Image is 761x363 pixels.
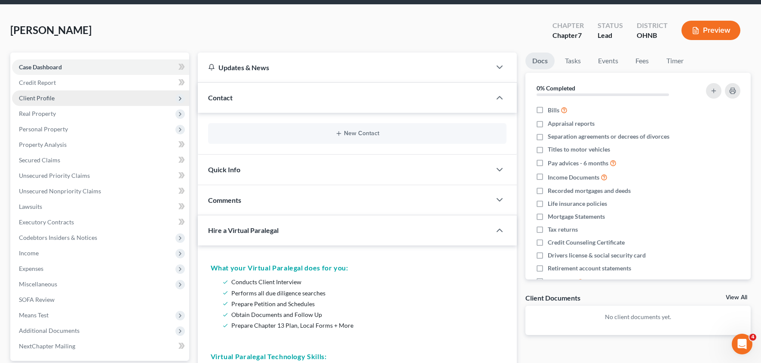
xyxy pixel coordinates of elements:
a: Executory Contracts [12,214,189,230]
span: Drivers license & social security card [548,251,646,260]
a: Timer [660,53,690,69]
div: Lead [598,31,623,40]
span: Separation agreements or decrees of divorces [548,132,669,141]
div: Updates & News [208,63,481,72]
span: Additional Documents [19,327,80,334]
a: Case Dashboard [12,59,189,75]
span: Life insurance policies [548,199,607,208]
h5: What your Virtual Paralegal does for you: [211,263,504,273]
div: Chapter [552,21,584,31]
span: NextChapter Mailing [19,342,75,350]
div: District [637,21,668,31]
span: SOFA Review [19,296,55,303]
span: [PERSON_NAME] [10,24,92,36]
span: Unsecured Priority Claims [19,172,90,179]
span: Recorded mortgages and deeds [548,186,631,195]
span: Secured Claims [19,156,60,164]
span: Quick Info [208,165,240,174]
div: Chapter [552,31,584,40]
span: Case Dashboard [19,63,62,71]
span: Lawsuits [19,203,42,210]
span: Income Documents [548,173,599,182]
a: Tasks [558,53,588,69]
div: OHNB [637,31,668,40]
p: No client documents yet. [532,313,744,321]
span: 7 [578,31,582,39]
span: Credit Report [19,79,56,86]
span: Titles to motor vehicles [548,145,610,154]
span: Pay advices - 6 months [548,159,608,168]
span: Credit Counseling Certificate [548,238,625,247]
a: SOFA Review [12,292,189,307]
span: Codebtors Insiders & Notices [19,234,97,241]
span: Real Property [19,110,56,117]
span: Property Analysis [19,141,67,148]
iframe: Intercom live chat [732,334,752,354]
span: Income [19,249,39,257]
a: Secured Claims [12,152,189,168]
li: Conducts Client Interview [231,276,500,287]
a: NextChapter Mailing [12,338,189,354]
li: Performs all due diligence searches [231,288,500,298]
span: Executory Contracts [19,218,74,226]
span: Comments [208,196,241,204]
li: Prepare Petition and Schedules [231,298,500,309]
span: Personal Property [19,125,68,133]
span: Tax returns [548,225,578,234]
button: Preview [681,21,740,40]
a: Property Analysis [12,137,189,152]
span: Document [548,278,576,286]
span: Means Test [19,311,49,319]
div: Status [598,21,623,31]
span: Hire a Virtual Paralegal [208,226,279,234]
li: Obtain Documents and Follow Up [231,309,500,320]
span: 4 [749,334,756,341]
a: Fees [629,53,656,69]
a: Events [591,53,625,69]
a: Unsecured Priority Claims [12,168,189,183]
span: Client Profile [19,94,55,102]
span: Unsecured Nonpriority Claims [19,187,101,195]
span: Contact [208,93,233,102]
span: Bills [548,106,559,115]
a: Credit Report [12,75,189,90]
span: Miscellaneous [19,280,57,288]
strong: 0% Completed [537,84,575,92]
div: Client Documents [525,293,580,302]
a: Lawsuits [12,199,189,214]
a: Unsecured Nonpriority Claims [12,183,189,199]
span: Retirement account statements [548,264,631,273]
span: Mortgage Statements [548,212,605,221]
li: Prepare Chapter 13 Plan, Local Forms + More [231,320,500,331]
h5: Virtual Paralegal Technology Skills: [211,351,504,362]
a: Docs [525,53,555,69]
span: Appraisal reports [548,119,595,128]
button: New Contact [215,130,500,137]
a: View All [726,295,747,301]
span: Expenses [19,265,43,272]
